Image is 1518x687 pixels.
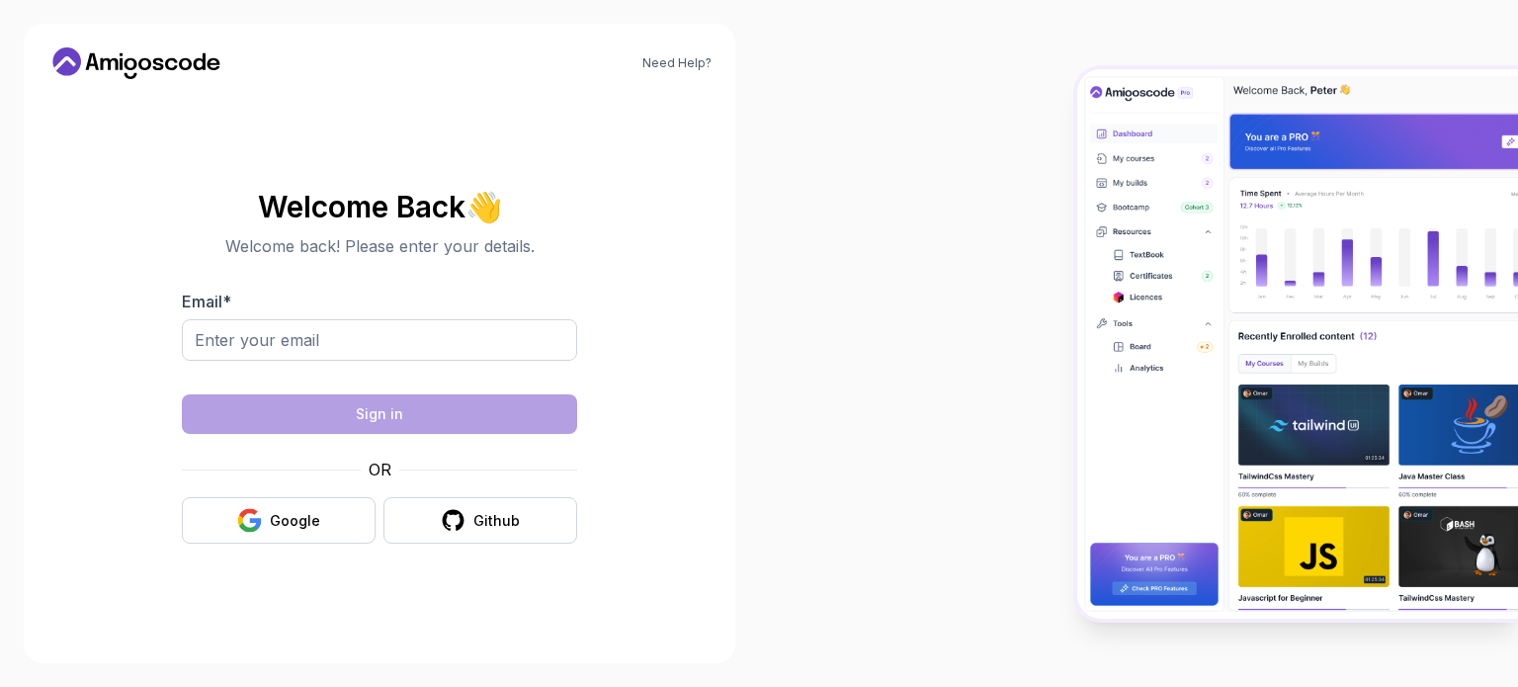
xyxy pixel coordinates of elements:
button: Google [182,497,376,544]
img: Amigoscode Dashboard [1077,69,1518,619]
h2: Welcome Back [182,191,577,222]
p: OR [369,458,391,481]
div: Sign in [356,404,403,424]
p: Welcome back! Please enter your details. [182,234,577,258]
span: 👋 [462,184,509,229]
div: Github [473,511,520,531]
a: Need Help? [642,55,712,71]
div: Google [270,511,320,531]
label: Email * [182,292,231,311]
button: Sign in [182,394,577,434]
a: Home link [47,47,225,79]
button: Github [383,497,577,544]
input: Enter your email [182,319,577,361]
